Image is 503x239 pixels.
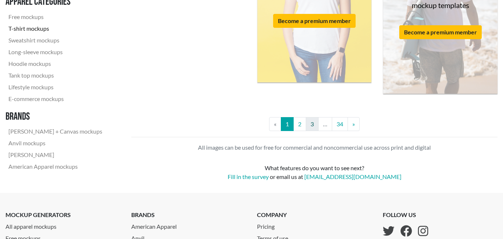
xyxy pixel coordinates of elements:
[5,57,105,69] a: Hoodie mockups
[273,14,356,28] button: Become a premium member
[332,117,348,131] a: 34
[399,25,482,39] button: Become a premium member
[5,137,105,149] a: Anvil mockups
[5,93,105,104] a: E-commerce mockups
[131,164,498,181] div: What features do you want to see next? or email us at
[131,210,246,219] p: brands
[228,173,269,180] a: Fill in the survey
[352,120,355,127] span: »
[293,117,306,131] a: 2
[5,210,120,219] p: mockup generators
[5,34,105,46] a: Sweatshirt mockups
[5,161,105,172] a: American Apparel mockups
[131,143,498,152] p: All images can be used for free for commercial and noncommercial use across print and digital
[383,210,428,219] p: follow us
[131,219,246,231] a: American Apparel
[5,110,105,123] h3: Brands
[5,81,105,93] a: Lifestyle mockups
[5,126,105,137] a: [PERSON_NAME] + Canvas mockups
[306,117,319,131] a: 3
[304,173,401,180] a: [EMAIL_ADDRESS][DOMAIN_NAME]
[5,69,105,81] a: Tank top mockups
[257,210,294,219] p: company
[5,219,120,231] a: All apparel mockups
[5,149,105,161] a: [PERSON_NAME]
[281,117,294,131] a: 1
[5,22,105,34] a: T-shirt mockups
[257,219,294,231] a: Pricing
[5,11,105,22] a: Free mockups
[5,46,105,57] a: Long-sleeve mockups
